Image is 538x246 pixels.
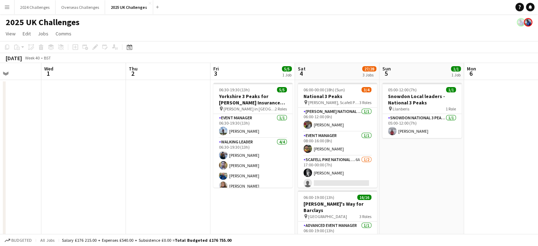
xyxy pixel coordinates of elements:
[56,0,105,14] button: Overseas Challenges
[6,17,80,28] h1: 2025 UK Challenges
[6,30,16,37] span: View
[38,30,48,37] span: Jobs
[3,29,18,38] a: View
[15,0,56,14] button: 2024 Challenges
[6,55,22,62] div: [DATE]
[517,18,525,27] app-user-avatar: Andy Baker
[524,18,532,27] app-user-avatar: Andy Baker
[20,29,34,38] a: Edit
[105,0,153,14] button: 2025 UK Challenges
[175,238,231,243] span: Total Budgeted £176 755.00
[53,29,74,38] a: Comms
[23,55,41,61] span: Week 40
[11,238,32,243] span: Budgeted
[23,30,31,37] span: Edit
[35,29,51,38] a: Jobs
[4,236,33,244] button: Budgeted
[39,238,56,243] span: All jobs
[44,55,51,61] div: BST
[56,30,71,37] span: Comms
[62,238,231,243] div: Salary £176 215.00 + Expenses £540.00 + Subsistence £0.00 =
